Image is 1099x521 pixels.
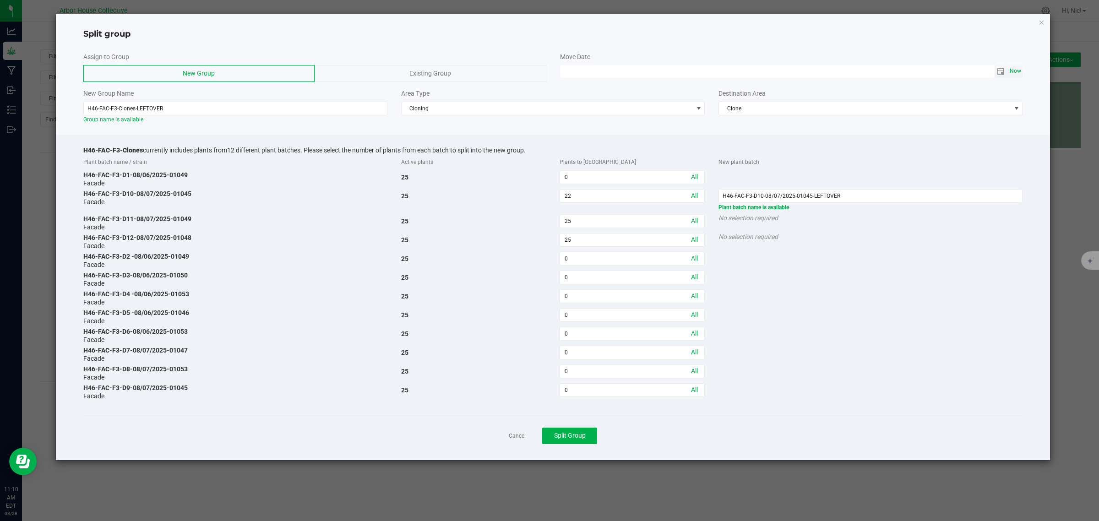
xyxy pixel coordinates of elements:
[1007,65,1023,78] span: select
[718,204,789,211] span: Plant batch name is available
[83,242,387,250] div: Facade
[691,367,698,374] a: All
[394,233,553,247] div: 25
[560,53,590,60] span: Move Date
[83,223,387,231] div: Facade
[691,255,698,262] a: All
[227,147,526,154] span: 12 different plant batches. Please select the number of plants from each batch to split into the ...
[402,102,693,115] span: Cloning
[83,233,387,242] div: H46-FAC-F3-D12-08/07/2025-01048
[83,90,134,97] span: New Group Name
[394,364,553,378] div: 25
[83,261,387,268] div: Facade
[83,383,387,392] div: H46-FAC-F3-D9-08/07/2025-01045
[83,170,387,179] div: H46-FAC-F3-D1-08/06/2025-01049
[83,392,387,400] div: Facade
[394,289,553,303] div: 25
[83,252,387,261] div: H46-FAC-F3-D2 -08/06/2025-01049
[409,70,451,77] span: Existing Group
[712,154,1029,170] div: New plant batch
[691,273,698,281] a: All
[691,292,698,299] a: All
[691,236,698,243] a: All
[83,298,387,306] div: Facade
[394,252,553,266] div: 25
[183,70,215,77] span: New Group
[542,428,597,444] button: Split Group
[394,170,553,184] div: 25
[394,214,553,228] div: 25
[83,355,387,362] div: Facade
[83,308,387,317] div: H46-FAC-F3-D5 -08/06/2025-01046
[83,289,387,298] div: H46-FAC-F3-D4 -08/06/2025-01053
[509,432,526,440] a: Cancel
[719,102,1011,115] span: Clone
[83,346,387,355] div: H46-FAC-F3-D7-08/07/2025-01047
[1008,65,1023,78] span: Set Current date
[712,214,1029,222] div: No selection required
[83,374,387,381] div: Facade
[9,448,37,475] iframe: Resource center
[718,189,1023,203] input: e.g. CR1-2020-04-20
[691,348,698,356] a: All
[76,154,394,170] div: Plant batch name / strain
[554,432,586,439] span: Split Group
[691,311,698,318] a: All
[83,28,1023,40] h4: Split group
[83,179,387,187] div: Facade
[83,336,387,343] div: Facade
[83,53,129,60] span: Assign to Group
[394,271,553,284] div: 25
[394,346,553,359] div: 25
[83,116,143,123] span: Group name is available
[718,90,766,97] span: Destination Area
[394,327,553,341] div: 25
[83,198,387,206] div: Facade
[691,173,698,180] a: All
[394,189,553,203] div: 25
[401,90,430,97] span: Area Type
[83,317,387,325] div: Facade
[83,327,387,336] div: H46-FAC-F3-D6-08/06/2025-01053
[691,330,698,337] a: All
[394,383,553,397] div: 25
[995,65,1008,78] span: Toggle calendar
[553,154,712,170] div: Plants to [GEOGRAPHIC_DATA]
[83,271,387,280] div: H46-FAC-F3-D3-08/06/2025-01050
[83,214,387,223] div: H46-FAC-F3-D11-08/07/2025-01049
[83,280,387,287] div: Facade
[712,233,1029,240] div: No selection required
[83,189,387,198] div: H46-FAC-F3-D10-08/07/2025-01045
[691,217,698,224] a: All
[691,192,698,199] a: All
[83,147,227,154] span: currently includes plants from
[394,154,553,170] div: Active plants
[691,386,698,393] a: All
[394,308,553,322] div: 25
[83,364,387,374] div: H46-FAC-F3-D8-08/07/2025-01053
[83,147,143,154] span: H46-FAC-F3-Clones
